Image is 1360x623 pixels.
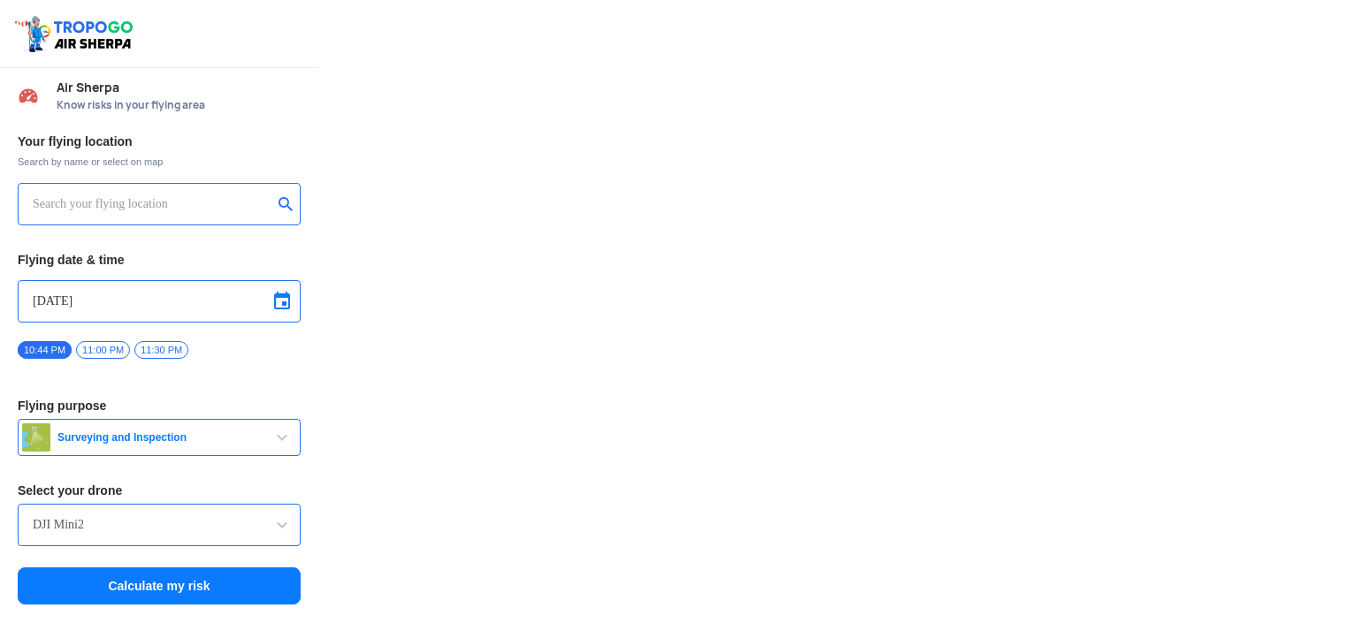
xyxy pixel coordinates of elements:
span: 10:44 PM [18,341,72,359]
h3: Your flying location [18,135,301,148]
span: Air Sherpa [57,80,301,95]
h3: Flying purpose [18,399,301,412]
input: Search by name or Brand [33,514,286,536]
input: Select Date [33,291,286,312]
span: 11:30 PM [134,341,188,359]
span: Know risks in your flying area [57,98,301,112]
button: Calculate my risk [18,567,301,604]
span: Surveying and Inspection [50,430,271,444]
span: Search by name or select on map [18,155,301,169]
input: Search your flying location [33,194,272,215]
h3: Flying date & time [18,254,301,266]
img: ic_tgdronemaps.svg [13,13,139,54]
h3: Select your drone [18,484,301,497]
img: Risk Scores [18,85,39,106]
span: 11:00 PM [76,341,130,359]
img: survey.png [22,423,50,452]
button: Surveying and Inspection [18,419,301,456]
